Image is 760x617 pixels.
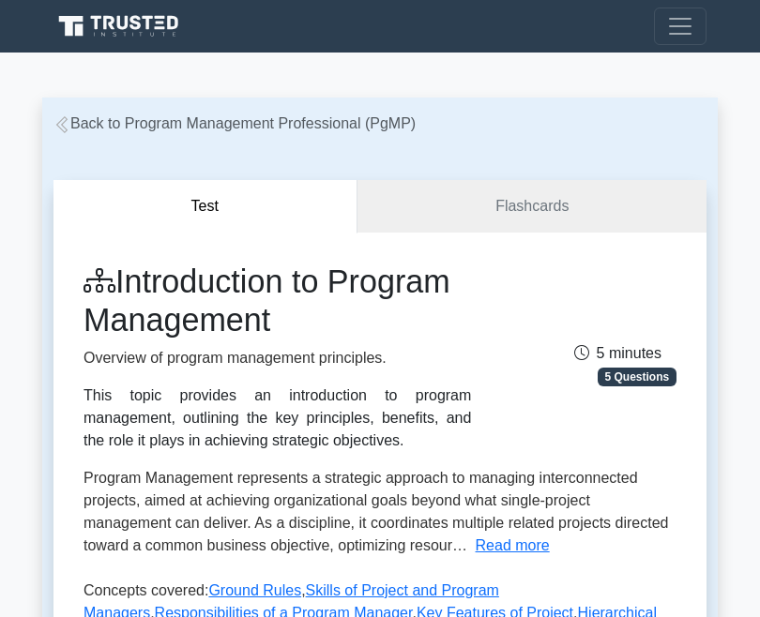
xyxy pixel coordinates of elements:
span: Program Management represents a strategic approach to managing interconnected projects, aimed at ... [84,470,668,553]
p: Overview of program management principles. [84,347,471,369]
a: Back to Program Management Professional (PgMP) [53,115,416,131]
h1: Introduction to Program Management [84,263,471,339]
span: 5 minutes [574,345,661,361]
a: Flashcards [357,180,707,233]
div: This topic provides an introduction to program management, outlining the key principles, benefits... [84,384,471,452]
button: Test [53,180,357,233]
a: Ground Rules [208,582,301,598]
button: Toggle navigation [654,8,707,45]
button: Read more [476,534,550,557]
span: 5 Questions [598,368,676,386]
